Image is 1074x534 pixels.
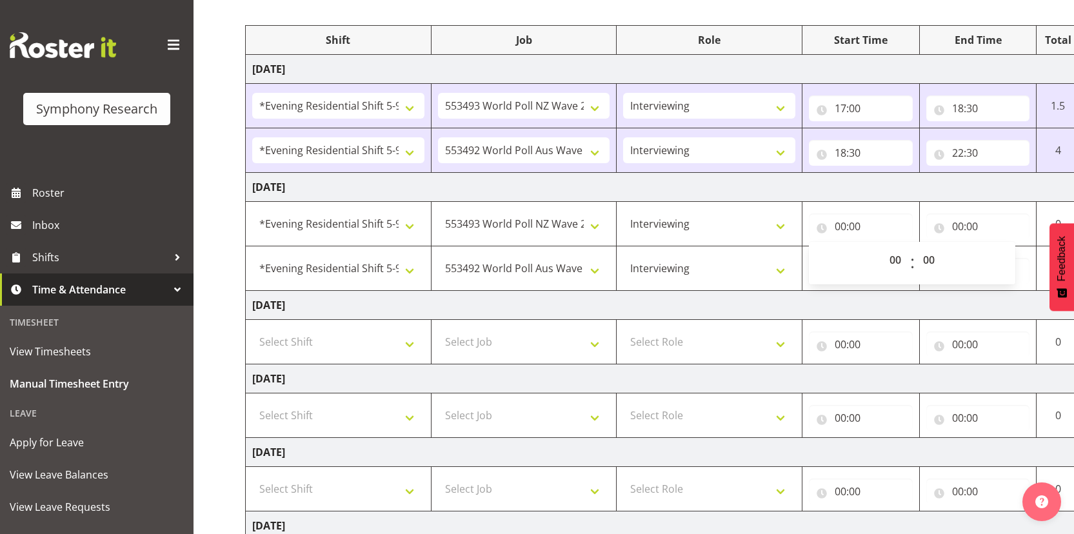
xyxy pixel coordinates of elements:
button: Feedback - Show survey [1049,223,1074,311]
span: Apply for Leave [10,433,184,452]
input: Click to select... [809,331,913,357]
div: Symphony Research [36,99,157,119]
input: Click to select... [809,479,913,504]
a: View Leave Balances [3,459,190,491]
span: Roster [32,183,187,203]
input: Click to select... [809,405,913,431]
input: Click to select... [809,140,913,166]
a: Manual Timesheet Entry [3,368,190,400]
span: View Leave Requests [10,497,184,517]
input: Click to select... [926,140,1030,166]
input: Click to select... [809,213,913,239]
div: Role [623,32,795,48]
span: Inbox [32,215,187,235]
input: Click to select... [809,95,913,121]
input: Click to select... [926,405,1030,431]
div: Leave [3,400,190,426]
input: Click to select... [926,213,1030,239]
span: Shifts [32,248,168,267]
input: Click to select... [926,95,1030,121]
div: Job [438,32,610,48]
img: help-xxl-2.png [1035,495,1048,508]
div: Shift [252,32,424,48]
a: View Leave Requests [3,491,190,523]
input: Click to select... [926,331,1030,357]
div: Start Time [809,32,913,48]
span: View Timesheets [10,342,184,361]
span: : [910,247,915,279]
span: Feedback [1056,236,1068,281]
span: Manual Timesheet Entry [10,374,184,393]
div: Total [1043,32,1073,48]
div: End Time [926,32,1030,48]
span: View Leave Balances [10,465,184,484]
a: View Timesheets [3,335,190,368]
input: Click to select... [926,479,1030,504]
span: Time & Attendance [32,280,168,299]
a: Apply for Leave [3,426,190,459]
div: Timesheet [3,309,190,335]
img: Rosterit website logo [10,32,116,58]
